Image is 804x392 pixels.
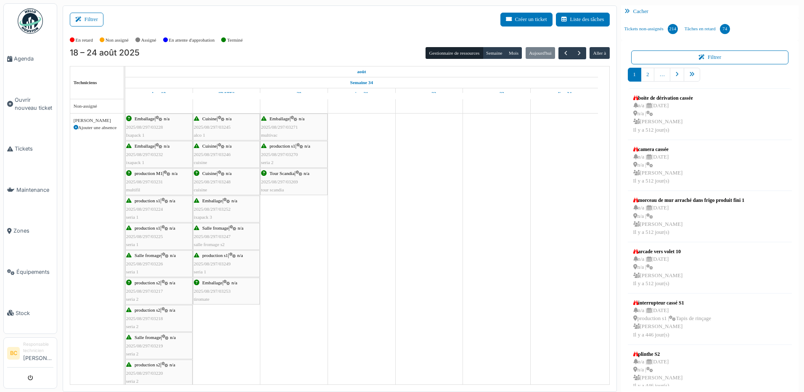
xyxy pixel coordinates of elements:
span: n/a [169,225,175,230]
span: production s2 [135,362,160,367]
a: 2 [641,68,654,82]
a: interrupteur cassé S1 n/a |[DATE] production s1 |Tapis de rinçage [PERSON_NAME]Il y a 446 jour(s) [631,297,713,341]
span: production s1 [135,225,160,230]
div: Ajouter une absence [74,124,120,131]
a: Tâches en retard [681,18,733,40]
span: seria 1 [126,215,139,220]
span: 2025/08/297/03248 [194,179,231,184]
div: | [194,279,259,303]
span: production s1 [270,143,295,148]
a: arcade vers volet 10 n/a |[DATE] n/a | [PERSON_NAME]Il y a 512 jour(s) [631,246,685,290]
span: n/a [304,171,309,176]
button: Aller à [590,47,609,59]
label: En retard [76,37,93,44]
span: n/a [232,198,238,203]
span: multifil [126,187,140,192]
div: | [126,334,192,358]
span: Cuisine [202,116,217,121]
span: 2025/08/297/03245 [194,124,231,130]
a: 22 août 2025 [420,88,439,99]
span: Emballage [202,198,222,203]
img: Badge_color-CXgf-gQk.svg [18,8,43,34]
span: tiromate [194,297,209,302]
span: seria 2 [261,160,274,165]
a: boite de dérivation cassée n/a |[DATE] n/a | [PERSON_NAME]Il y a 512 jour(s) [631,92,695,136]
div: n/a | [DATE] n/a | [PERSON_NAME] Il y a 446 jour(s) [633,358,683,390]
span: n/a [226,171,232,176]
div: morceau de mur arraché dans frigo produit fini 1 [633,196,745,204]
span: multivac [261,132,278,138]
span: n/a [232,280,238,285]
span: Tickets [15,145,53,153]
span: n/a [226,116,232,121]
a: 24 août 2025 [555,88,574,99]
span: alco 1 [194,132,205,138]
span: ixapack 1 [126,160,144,165]
a: 23 août 2025 [487,88,506,99]
div: | [126,252,192,276]
span: seria 2 [126,379,139,384]
span: Salle fromage [135,253,161,258]
a: Tickets non-assignés [621,18,681,40]
li: BC [7,347,20,360]
button: Aujourd'hui [526,47,555,59]
span: Techniciens [74,80,97,85]
span: n/a [170,253,176,258]
a: Équipements [4,252,57,293]
div: n/a | [DATE] production s1 | Tapis de rinçage [PERSON_NAME] Il y a 446 jour(s) [633,307,711,339]
span: 2025/08/297/03249 [194,261,231,266]
span: 2025/08/297/03228 [126,124,163,130]
div: n/a | [DATE] n/a | [PERSON_NAME] Il y a 512 jour(s) [633,153,683,185]
span: seria 2 [126,297,139,302]
a: Ouvrir nouveau ticket [4,79,57,129]
div: camera cassée [633,146,683,153]
div: | [126,115,192,139]
div: | [126,224,192,249]
span: seria 2 [126,324,139,329]
span: Salle fromage [135,335,161,340]
span: Zones [13,227,53,235]
span: n/a [238,225,243,230]
span: n/a [164,143,170,148]
button: Semaine [483,47,506,59]
div: n/a | [DATE] n/a | [PERSON_NAME] Il y a 512 jour(s) [633,204,745,236]
span: ixapack 3 [194,215,212,220]
a: Stock [4,292,57,334]
span: n/a [169,307,175,313]
a: 20 août 2025 [285,88,304,99]
label: Non assigné [106,37,129,44]
div: Responsable technicien [23,341,53,354]
div: | [194,115,259,139]
span: Ouvrir nouveau ticket [15,96,53,112]
div: interrupteur cassé S1 [633,299,711,307]
span: 2025/08/297/03253 [194,289,231,294]
a: Tickets [4,128,57,170]
span: 2025/08/297/03220 [126,371,163,376]
span: 2025/08/297/03217 [126,289,163,294]
div: | [194,224,259,249]
div: | [194,170,259,194]
div: | [194,252,259,276]
span: production s1 [135,198,160,203]
span: 2025/08/297/03224 [126,207,163,212]
div: Non-assigné [74,103,120,110]
span: Équipements [16,268,53,276]
div: n/a | [DATE] n/a | [PERSON_NAME] Il y a 512 jour(s) [633,102,693,134]
div: | [194,197,259,221]
span: Emballage [202,280,222,285]
span: n/a [164,116,170,121]
label: Terminé [227,37,243,44]
span: Cuisine [202,171,217,176]
span: n/a [226,143,232,148]
div: plinthe S2 [633,350,683,358]
span: 2025/08/297/03269 [261,179,298,184]
div: arcade vers volet 10 [633,248,683,255]
span: Agenda [14,55,53,63]
a: Liste des tâches [556,13,610,26]
div: | [126,279,192,303]
span: salle fromage s2 [194,242,225,247]
span: 2025/08/297/03226 [126,261,163,266]
a: BC Responsable technicien[PERSON_NAME] [7,341,53,368]
span: production s1 [202,253,228,258]
span: n/a [237,253,243,258]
